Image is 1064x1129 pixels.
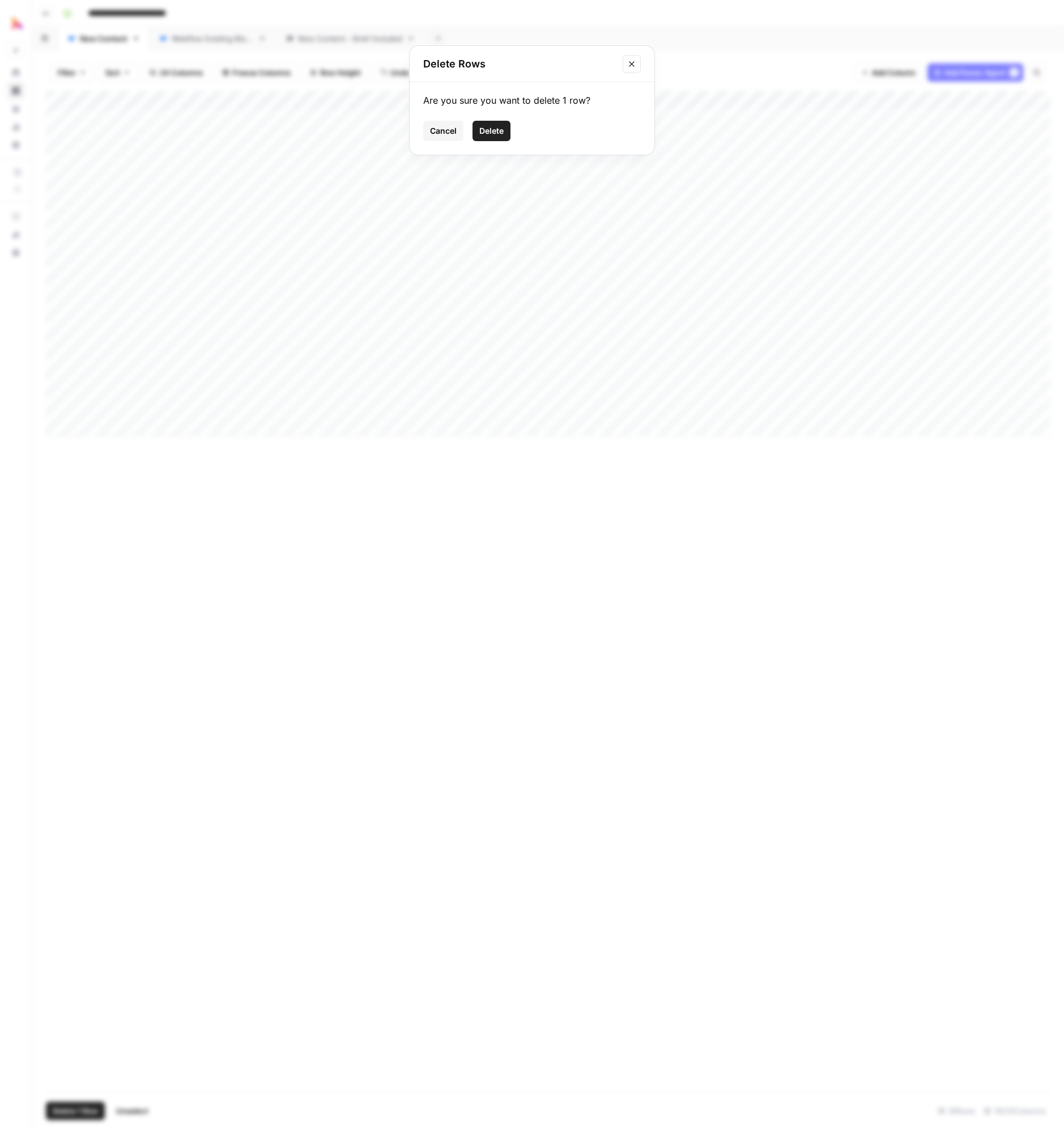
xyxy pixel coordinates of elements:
[423,121,463,141] button: Cancel
[430,125,457,137] span: Cancel
[623,55,641,73] button: Close modal
[479,125,504,137] span: Delete
[423,94,641,107] div: Are you sure you want to delete 1 row?
[423,56,616,72] h2: Delete Rows
[473,121,510,141] button: Delete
